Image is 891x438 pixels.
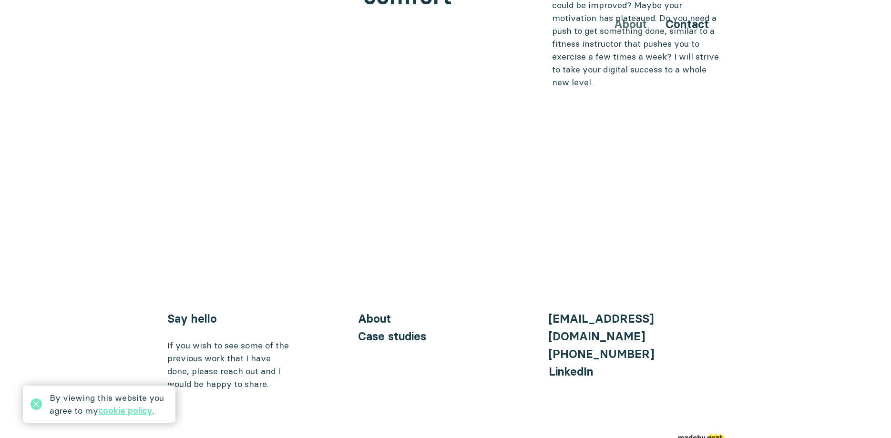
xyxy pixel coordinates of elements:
a: About [358,312,391,326]
div: By viewing this website you agree to my . [50,391,168,417]
a: [EMAIL_ADDRESS][DOMAIN_NAME] [549,312,654,343]
a: [PHONE_NUMBER] [549,347,654,361]
a: Say hello [167,312,217,326]
a: cookie policy [98,405,153,416]
a: LinkedIn [549,365,594,378]
div: If you wish to see some of the previous work that I have done, please reach out and I would be ha... [167,339,291,390]
a: Contact [666,17,709,31]
a: Case studies [358,329,426,343]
